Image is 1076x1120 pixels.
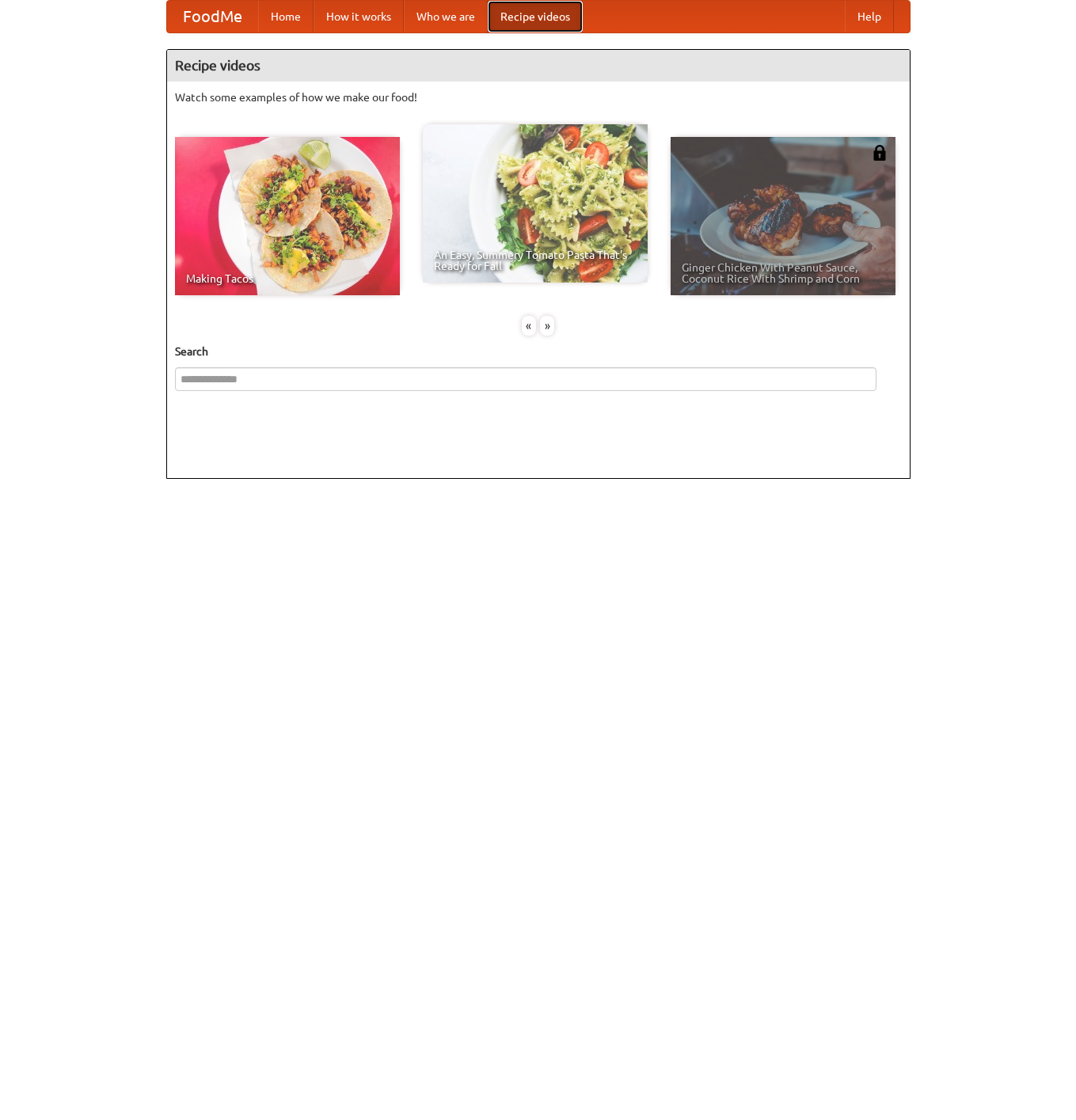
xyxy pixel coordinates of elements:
a: Who we are [404,1,488,32]
a: Recipe videos [488,1,583,32]
h5: Search [175,344,902,359]
span: An Easy, Summery Tomato Pasta That's Ready for Fall [434,249,637,271]
div: « [522,316,536,336]
a: FoodMe [167,1,258,32]
span: Making Tacos [186,273,389,284]
a: How it works [314,1,404,32]
h4: Recipe videos [167,50,910,82]
a: Home [258,1,314,32]
img: 483408.png [872,145,888,161]
div: » [540,316,554,336]
a: Making Tacos [175,137,400,295]
p: Watch some examples of how we make our food! [175,89,902,105]
a: Help [845,1,894,32]
a: An Easy, Summery Tomato Pasta That's Ready for Fall [423,124,648,283]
